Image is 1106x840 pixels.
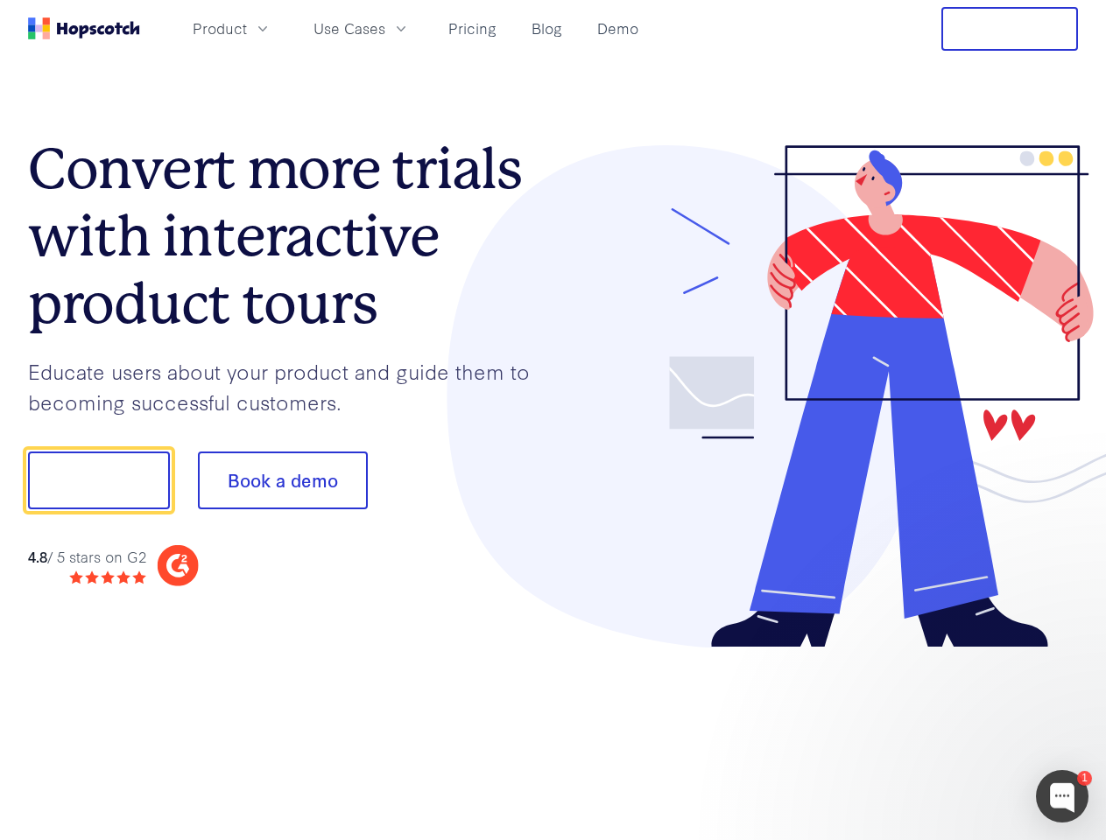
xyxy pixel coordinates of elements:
div: / 5 stars on G2 [28,546,146,568]
div: 1 [1077,771,1092,786]
a: Blog [525,14,569,43]
p: Educate users about your product and guide them to becoming successful customers. [28,356,553,416]
button: Show me! [28,451,170,509]
a: Demo [590,14,645,43]
button: Free Trial [941,7,1078,51]
strong: 4.8 [28,546,47,566]
a: Pricing [441,14,504,43]
button: Book a demo [198,451,368,509]
h1: Convert more trials with interactive product tours [28,136,553,337]
button: Product [182,14,282,43]
span: Product [193,17,247,39]
a: Home [28,17,140,39]
button: Use Cases [303,14,420,43]
span: Use Cases [313,17,385,39]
